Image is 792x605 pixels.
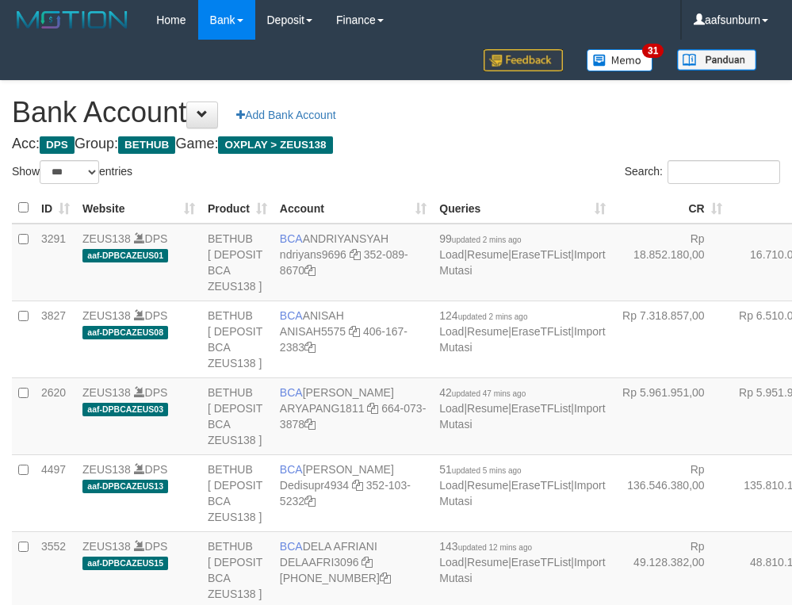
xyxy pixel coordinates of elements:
td: DPS [76,377,201,454]
a: Dedisupr4934 [280,479,349,492]
a: ZEUS138 [82,463,131,476]
span: updated 47 mins ago [452,389,526,398]
a: ZEUS138 [82,232,131,245]
a: Resume [467,248,508,261]
span: updated 12 mins ago [458,543,532,552]
a: Load [439,248,464,261]
td: Rp 136.546.380,00 [612,454,729,531]
a: ZEUS138 [82,540,131,553]
a: Copy 4061672383 to clipboard [304,341,316,354]
a: Import Mutasi [439,248,605,277]
span: 143 [439,540,532,553]
td: [PERSON_NAME] 352-103-5232 [274,454,433,531]
a: Import Mutasi [439,325,605,354]
th: ID: activate to sort column ascending [35,193,76,224]
span: DPS [40,136,75,154]
a: ZEUS138 [82,309,131,322]
th: Account: activate to sort column ascending [274,193,433,224]
span: | | | [439,232,605,277]
a: ARYAPANG1811 [280,402,365,415]
td: DPS [76,224,201,301]
td: BETHUB [ DEPOSIT BCA ZEUS138 ] [201,377,274,454]
span: 99 [439,232,521,245]
span: BCA [280,540,303,553]
td: ANDRIYANSYAH 352-089-8670 [274,224,433,301]
th: Website: activate to sort column ascending [76,193,201,224]
a: Resume [467,479,508,492]
a: Copy ndriyans9696 to clipboard [350,248,361,261]
td: Rp 7.318.857,00 [612,301,729,377]
a: Add Bank Account [226,101,346,128]
td: 4497 [35,454,76,531]
a: Import Mutasi [439,402,605,431]
a: Load [439,556,464,569]
span: BETHUB [118,136,175,154]
select: Showentries [40,160,99,184]
a: Copy ARYAPANG1811 to clipboard [367,402,378,415]
span: aaf-DPBCAZEUS15 [82,557,168,570]
span: BCA [280,386,303,399]
a: Resume [467,325,508,338]
th: Product: activate to sort column ascending [201,193,274,224]
h1: Bank Account [12,97,780,128]
a: ndriyans9696 [280,248,346,261]
a: Import Mutasi [439,556,605,584]
td: Rp 5.961.951,00 [612,377,729,454]
a: ZEUS138 [82,386,131,399]
a: EraseTFList [511,402,571,415]
span: 42 [439,386,526,399]
span: BCA [280,463,303,476]
a: Load [439,402,464,415]
h4: Acc: Group: Game: [12,136,780,152]
td: BETHUB [ DEPOSIT BCA ZEUS138 ] [201,454,274,531]
a: Copy DELAAFRI3096 to clipboard [362,556,373,569]
td: 3291 [35,224,76,301]
span: aaf-DPBCAZEUS08 [82,326,168,339]
td: [PERSON_NAME] 664-073-3878 [274,377,433,454]
a: EraseTFList [511,479,571,492]
td: BETHUB [ DEPOSIT BCA ZEUS138 ] [201,224,274,301]
a: Copy 8692458639 to clipboard [380,572,391,584]
span: OXPLAY > ZEUS138 [218,136,332,154]
a: Copy 6640733878 to clipboard [304,418,316,431]
a: EraseTFList [511,248,571,261]
a: EraseTFList [511,556,571,569]
a: DELAAFRI3096 [280,556,359,569]
label: Search: [625,160,780,184]
span: 124 [439,309,527,322]
span: | | | [439,463,605,507]
span: updated 2 mins ago [452,235,522,244]
span: aaf-DPBCAZEUS03 [82,403,168,416]
a: Copy ANISAH5575 to clipboard [349,325,360,338]
span: | | | [439,386,605,431]
td: 3827 [35,301,76,377]
span: updated 2 mins ago [458,312,528,321]
img: panduan.png [677,49,756,71]
img: Feedback.jpg [484,49,563,71]
a: Import Mutasi [439,479,605,507]
span: aaf-DPBCAZEUS01 [82,249,168,262]
th: Queries: activate to sort column ascending [433,193,611,224]
span: BCA [280,309,303,322]
span: updated 5 mins ago [452,466,522,475]
span: | | | [439,309,605,354]
a: Load [439,325,464,338]
span: BCA [280,232,303,245]
span: 51 [439,463,521,476]
a: 31 [575,40,665,80]
td: DPS [76,454,201,531]
img: Button%20Memo.svg [587,49,653,71]
a: EraseTFList [511,325,571,338]
img: MOTION_logo.png [12,8,132,32]
a: Copy Dedisupr4934 to clipboard [352,479,363,492]
a: ANISAH5575 [280,325,346,338]
input: Search: [668,160,780,184]
span: | | | [439,540,605,584]
a: Resume [467,556,508,569]
th: CR: activate to sort column ascending [612,193,729,224]
label: Show entries [12,160,132,184]
a: Load [439,479,464,492]
td: 2620 [35,377,76,454]
span: aaf-DPBCAZEUS13 [82,480,168,493]
td: BETHUB [ DEPOSIT BCA ZEUS138 ] [201,301,274,377]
